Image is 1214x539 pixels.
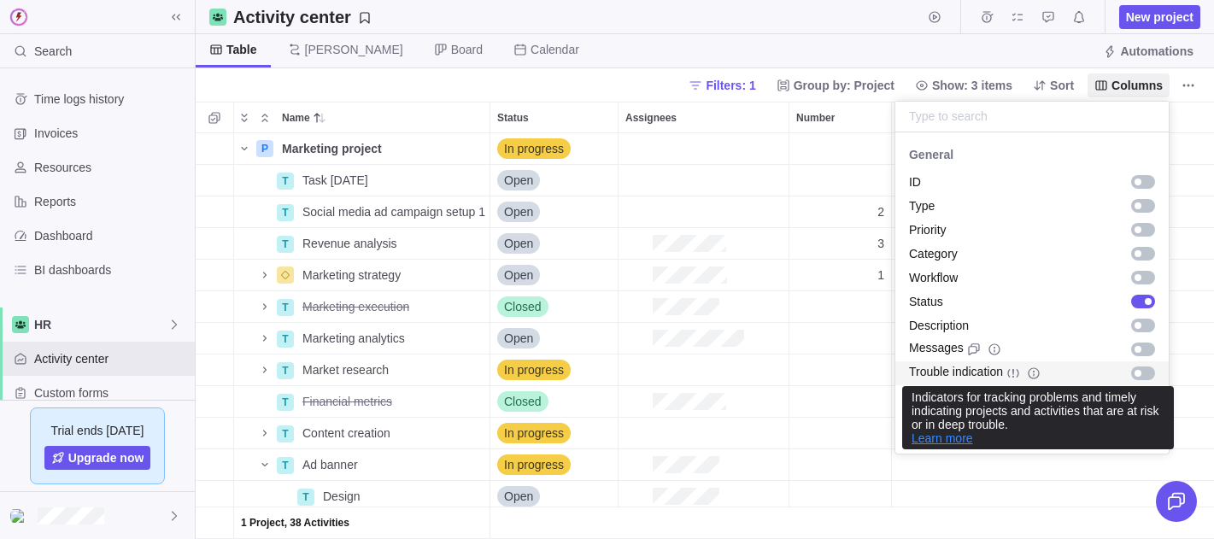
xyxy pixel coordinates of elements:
[909,221,947,238] span: Priority
[895,385,1169,409] div: WBS #
[895,430,1064,447] span: Resources & constraints
[988,343,1001,356] svg: info-description
[909,363,1003,384] span: Trouble indication
[895,170,1169,194] div: ID
[909,269,958,286] span: Workflow
[895,146,967,163] span: General
[1088,73,1170,97] span: Columns
[909,293,943,310] span: Status
[895,194,1169,218] div: Type
[912,431,973,445] a: Learn more
[895,242,1169,266] div: Category
[895,290,1169,313] div: Status
[895,132,1169,454] div: grid
[895,313,1169,337] div: Description
[909,173,921,190] span: ID
[910,390,1166,445] div: Indicators for tracking problems and timely indicating projects and activities that are at risk o...
[909,197,935,214] span: Type
[895,266,1169,290] div: Workflow
[895,337,1169,361] div: Messages
[1027,366,1041,380] svg: info-description
[909,339,964,360] span: Messages
[895,218,1169,242] div: Priority
[895,102,1169,132] input: Type to search
[909,245,958,262] span: Category
[895,361,1169,385] div: Trouble indication
[909,317,969,334] span: Description
[1111,77,1163,94] span: Columns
